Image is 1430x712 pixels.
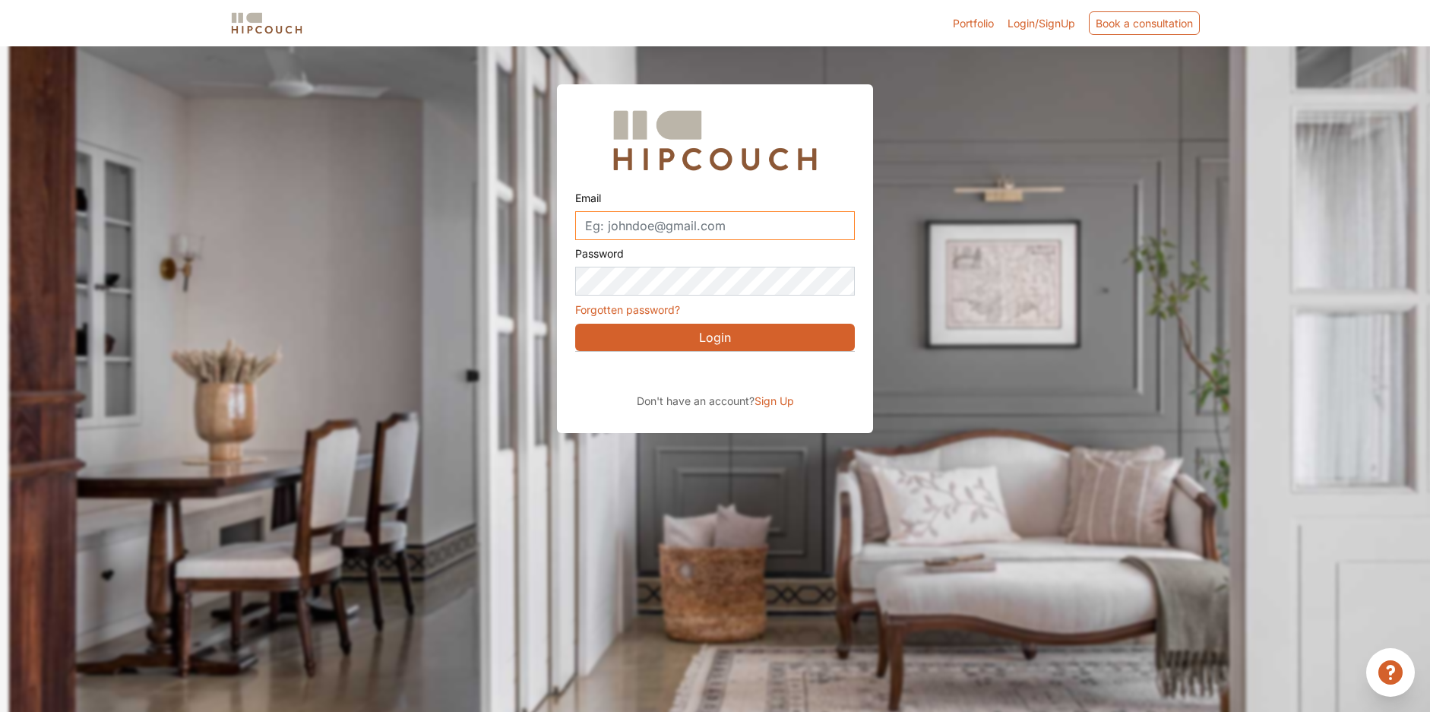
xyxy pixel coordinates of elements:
div: Book a consultation [1089,11,1200,35]
a: Forgotten password? [575,303,680,316]
label: Password [575,240,624,267]
input: Eg: johndoe@gmail.com [575,211,855,240]
button: Login [575,324,855,351]
img: logo-horizontal.svg [229,10,305,36]
img: Hipcouch Logo [606,103,824,179]
iframe: Sign in with Google Button [568,356,861,390]
label: Email [575,185,601,211]
span: Sign Up [755,394,794,407]
span: Don't have an account? [637,394,755,407]
a: Portfolio [953,15,994,31]
span: logo-horizontal.svg [229,6,305,40]
span: Login/SignUp [1008,17,1075,30]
